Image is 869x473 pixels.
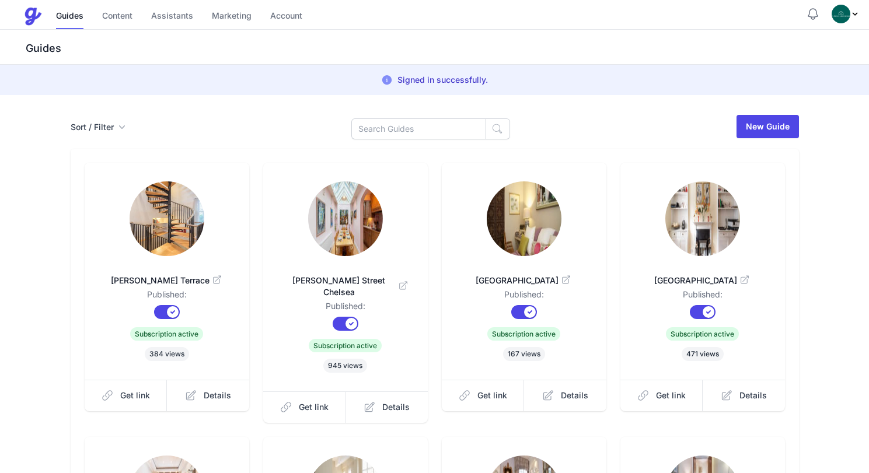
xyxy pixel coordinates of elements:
[85,380,167,411] a: Get link
[212,4,252,29] a: Marketing
[308,181,383,256] img: wq8sw0j47qm6nw759ko380ndfzun
[460,289,588,305] dd: Published:
[832,5,850,23] img: oovs19i4we9w73xo0bfpgswpi0cd
[487,181,561,256] img: 9b5v0ir1hdq8hllsqeesm40py5rd
[282,300,409,317] dd: Published:
[656,390,686,401] span: Get link
[282,275,409,298] span: [PERSON_NAME] Street Chelsea
[120,390,150,401] span: Get link
[103,261,231,289] a: [PERSON_NAME] Terrace
[682,347,724,361] span: 471 views
[323,359,367,373] span: 945 views
[561,390,588,401] span: Details
[639,261,766,289] a: [GEOGRAPHIC_DATA]
[460,261,588,289] a: [GEOGRAPHIC_DATA]
[442,380,525,411] a: Get link
[56,4,83,29] a: Guides
[806,7,820,21] button: Notifications
[299,401,329,413] span: Get link
[309,339,382,352] span: Subscription active
[703,380,785,411] a: Details
[739,390,767,401] span: Details
[665,181,740,256] img: hdmgvwaq8kfuacaafu0ghkkjd0oq
[130,327,203,341] span: Subscription active
[145,347,189,361] span: 384 views
[737,115,799,138] a: New Guide
[620,380,703,411] a: Get link
[382,401,410,413] span: Details
[639,289,766,305] dd: Published:
[204,390,231,401] span: Details
[524,380,606,411] a: Details
[832,5,860,23] div: Profile Menu
[487,327,560,341] span: Subscription active
[270,4,302,29] a: Account
[503,347,545,361] span: 167 views
[639,275,766,286] span: [GEOGRAPHIC_DATA]
[71,121,125,133] button: Sort / Filter
[351,118,486,139] input: Search Guides
[666,327,739,341] span: Subscription active
[103,289,231,305] dd: Published:
[477,390,507,401] span: Get link
[130,181,204,256] img: mtasz01fldrr9v8cnif9arsj44ov
[345,391,428,423] a: Details
[167,380,249,411] a: Details
[397,74,488,86] p: Signed in successfully.
[151,4,193,29] a: Assistants
[282,261,409,300] a: [PERSON_NAME] Street Chelsea
[103,275,231,286] span: [PERSON_NAME] Terrace
[263,391,346,423] a: Get link
[102,4,132,29] a: Content
[23,7,42,26] img: Guestive Guides
[460,275,588,286] span: [GEOGRAPHIC_DATA]
[23,41,869,55] h3: Guides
